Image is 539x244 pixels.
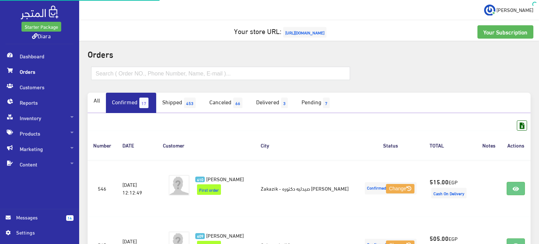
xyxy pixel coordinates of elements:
[6,141,74,157] span: Marketing
[477,131,501,160] th: Notes
[283,27,326,38] span: [URL][DOMAIN_NAME]
[106,93,156,113] a: Confirmed17
[250,93,296,113] a: Delivered3
[296,93,337,113] a: Pending7
[117,131,158,160] th: DATE
[16,229,68,236] span: Settings
[6,229,74,240] a: Settings
[6,79,74,95] span: Customers
[203,93,250,113] a: Canceled66
[496,5,533,14] span: [PERSON_NAME]
[21,22,61,32] a: Starter Package
[156,93,203,113] a: Shipped453
[139,98,148,108] span: 17
[6,64,74,79] span: Orders
[255,131,357,160] th: City
[6,126,74,141] span: Products
[66,215,74,221] span: 14
[430,233,449,243] strong: 505.00
[357,131,424,160] th: Status
[484,5,495,16] img: ...
[6,110,74,126] span: Inventory
[88,93,106,107] a: All
[88,160,117,217] td: 546
[195,233,205,239] span: 609
[169,175,190,196] img: avatar.png
[88,131,117,160] th: Number
[234,24,328,37] a: Your store URL:[URL][DOMAIN_NAME]
[365,182,417,194] span: Confirmed
[501,131,531,160] th: Actions
[6,95,74,110] span: Reports
[195,175,244,183] a: 610 [PERSON_NAME]
[91,67,350,80] input: Search ( Order NO., Phone Number, Name, E-mail )...
[477,25,533,39] a: Your Subscription
[6,48,74,64] span: Dashboard
[16,213,61,221] span: Messages
[233,98,242,108] span: 66
[6,157,74,172] span: Content
[431,188,467,198] span: Cash On Delivery
[195,177,205,183] span: 610
[88,49,531,58] h2: Orders
[184,98,196,108] span: 453
[157,131,255,160] th: Customer
[206,230,244,240] span: [PERSON_NAME]
[323,98,330,108] span: 7
[117,160,158,217] td: [DATE] 12:12:49
[424,131,477,160] th: TOTAL
[255,160,357,217] td: Zakazik - صيدليه دكتوره [PERSON_NAME]
[21,6,58,19] img: .
[206,174,244,184] span: [PERSON_NAME]
[386,184,414,194] button: Change
[197,184,221,195] span: First order
[6,213,74,229] a: 14 Messages
[195,231,244,239] a: 609 [PERSON_NAME]
[281,98,288,108] span: 3
[484,4,533,15] a: ... [PERSON_NAME]
[430,177,449,186] strong: 515.00
[32,31,51,41] a: Diara
[424,160,477,217] td: EGP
